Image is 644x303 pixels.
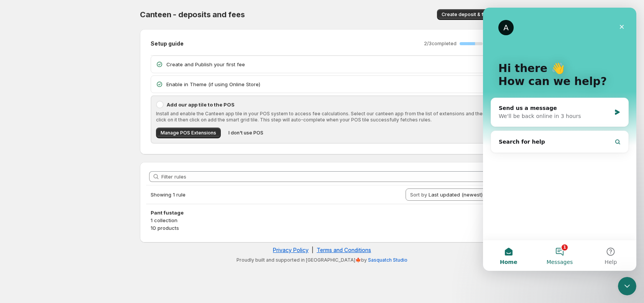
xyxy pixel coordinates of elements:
span: I don't use POS [228,130,263,136]
p: 2 / 3 completed [424,41,457,47]
a: Sasquatch Studio [368,257,407,263]
h3: Pant fustage [151,209,493,216]
a: Privacy Policy [273,247,309,253]
p: Create and Publish your first fee [166,61,488,68]
span: Manage POS Extensions [161,130,216,136]
iframe: Intercom live chat [483,8,636,271]
p: Add our app tile to the POS [167,101,488,108]
h2: Setup guide [151,40,184,47]
span: | [312,247,314,253]
button: I don't use POS [224,128,268,138]
p: 10 products [151,224,493,232]
p: 1 collection [151,216,493,224]
iframe: Intercom live chat [618,277,636,295]
a: Terms and Conditions [317,247,371,253]
p: Install and enable the Canteen app tile in your POS system to access fee calculations. Select our... [156,111,488,123]
button: Manage POS Extensions [156,128,221,138]
span: Canteen - deposits and fees [140,10,245,19]
input: Filter rules [161,171,495,182]
p: Proudly built and supported in [GEOGRAPHIC_DATA]🍁by [144,257,500,263]
button: Create deposit & fee rule [437,9,504,20]
p: Enable in Theme (if using Online Store) [166,80,488,88]
span: Showing 1 rule [151,192,186,198]
span: Create deposit & fee rule [442,11,499,18]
